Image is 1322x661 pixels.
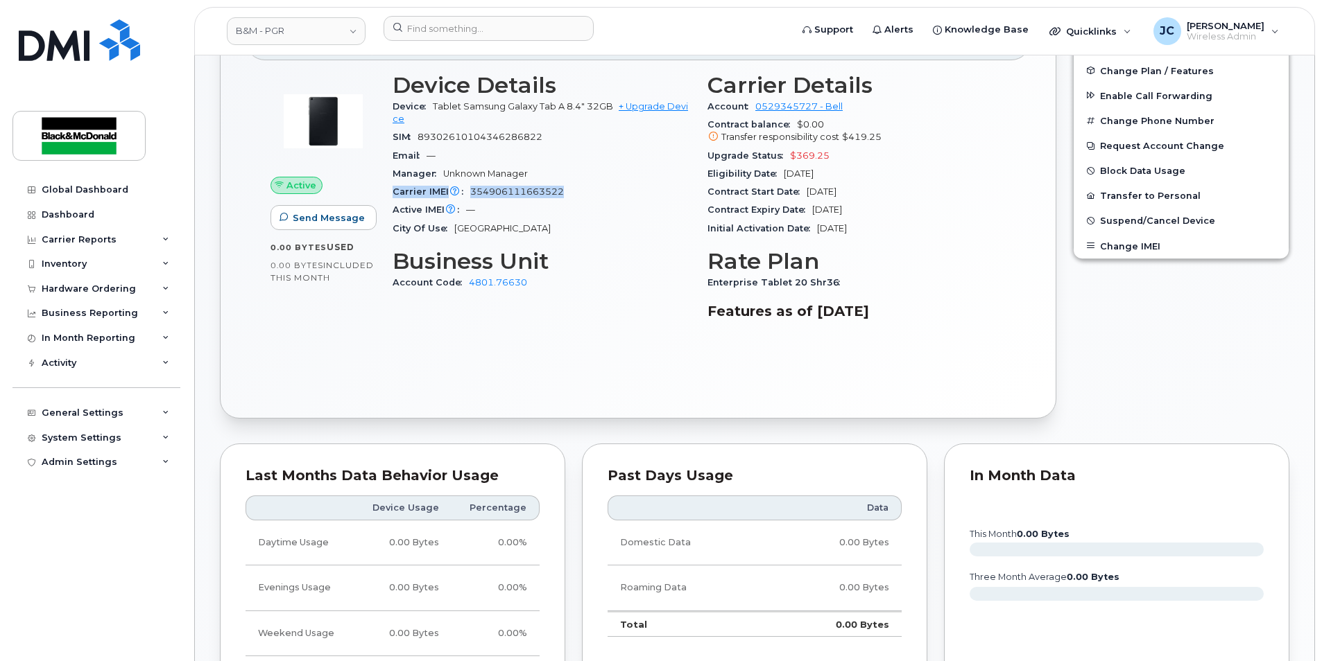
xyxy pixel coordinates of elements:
span: Account [707,101,755,112]
a: Alerts [863,16,923,44]
span: Quicklinks [1066,26,1117,37]
td: 0.00 Bytes [769,520,902,565]
span: Transfer responsibility cost [721,132,839,142]
td: Evenings Usage [246,565,354,610]
span: Change Plan / Features [1100,65,1214,76]
tspan: 0.00 Bytes [1067,572,1119,582]
td: Daytime Usage [246,520,354,565]
span: Enable Call Forwarding [1100,90,1212,100]
text: three month average [969,572,1119,582]
span: SIM [393,132,418,142]
span: Carrier IMEI [393,186,470,197]
td: 0.00% [452,611,540,656]
h3: Business Unit [393,249,691,274]
span: — [466,204,475,215]
button: Block Data Usage [1074,158,1289,183]
span: City Of Use [393,223,454,233]
span: Email [393,150,427,161]
tr: Weekdays from 6:00pm to 8:00am [246,565,540,610]
button: Request Account Change [1074,133,1289,158]
span: Upgrade Status [707,150,790,161]
td: 0.00 Bytes [354,611,452,656]
td: Domestic Data [608,520,769,565]
a: B&M - PGR [227,17,366,45]
span: JC [1160,23,1174,39]
tspan: 0.00 Bytes [1017,529,1070,539]
a: Knowledge Base [923,16,1038,44]
span: included this month [271,260,374,283]
img: image20231002-3703462-1ponwpp.jpeg [282,80,365,163]
span: Device [393,101,433,112]
span: Active [286,179,316,192]
td: Total [608,611,769,637]
span: Manager [393,168,443,179]
td: 0.00 Bytes [769,611,902,637]
span: $369.25 [790,150,830,161]
span: Wireless Admin [1187,31,1264,42]
a: Support [793,16,863,44]
span: $419.25 [842,132,882,142]
button: Suspend/Cancel Device [1074,208,1289,233]
span: [GEOGRAPHIC_DATA] [454,223,551,233]
span: $0.00 [707,119,1006,144]
span: [PERSON_NAME] [1187,20,1264,31]
span: Unknown Manager [443,168,528,179]
button: Enable Call Forwarding [1074,83,1289,108]
td: 0.00% [452,565,540,610]
div: In Month Data [970,469,1264,483]
button: Change Plan / Features [1074,58,1289,83]
th: Device Usage [354,495,452,520]
div: Quicklinks [1040,17,1141,45]
span: Tablet Samsung Galaxy Tab A 8.4" 32GB [433,101,613,112]
span: Knowledge Base [945,23,1029,37]
a: 0529345727 - Bell [755,101,843,112]
span: Contract Start Date [707,186,807,197]
div: Past Days Usage [608,469,902,483]
a: 4801.76630 [469,277,527,288]
div: Jackie Cox [1144,17,1289,45]
span: [DATE] [784,168,814,179]
span: Contract balance [707,119,797,130]
span: 0.00 Bytes [271,261,323,270]
td: 0.00 Bytes [769,565,902,610]
td: 0.00 Bytes [354,520,452,565]
button: Change Phone Number [1074,108,1289,133]
button: Transfer to Personal [1074,183,1289,208]
text: this month [969,529,1070,539]
span: Active IMEI [393,204,466,215]
td: 0.00% [452,520,540,565]
th: Data [769,495,902,520]
span: 0.00 Bytes [271,243,327,252]
h3: Carrier Details [707,73,1006,98]
span: Enterprise Tablet 20 Shr36 [707,277,847,288]
span: 89302610104346286822 [418,132,542,142]
span: Send Message [293,211,365,224]
span: [DATE] [817,223,847,233]
span: Alerts [884,23,913,37]
input: Find something... [384,16,594,41]
span: [DATE] [812,204,842,215]
td: Roaming Data [608,565,769,610]
td: Weekend Usage [246,611,354,656]
div: Last Months Data Behavior Usage [246,469,540,483]
span: — [427,150,436,161]
span: Account Code [393,277,469,288]
span: Initial Activation Date [707,223,817,233]
h3: Device Details [393,73,691,98]
td: 0.00 Bytes [354,565,452,610]
span: 354906111663522 [470,186,564,197]
span: Contract Expiry Date [707,204,812,215]
th: Percentage [452,495,540,520]
button: Send Message [271,205,377,230]
span: [DATE] [807,186,836,197]
h3: Features as of [DATE] [707,303,1006,319]
button: Change IMEI [1074,233,1289,258]
span: Suspend/Cancel Device [1100,215,1215,226]
span: used [327,242,354,252]
span: Support [814,23,853,37]
span: Eligibility Date [707,168,784,179]
tr: Friday from 6:00pm to Monday 8:00am [246,611,540,656]
h3: Rate Plan [707,249,1006,274]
